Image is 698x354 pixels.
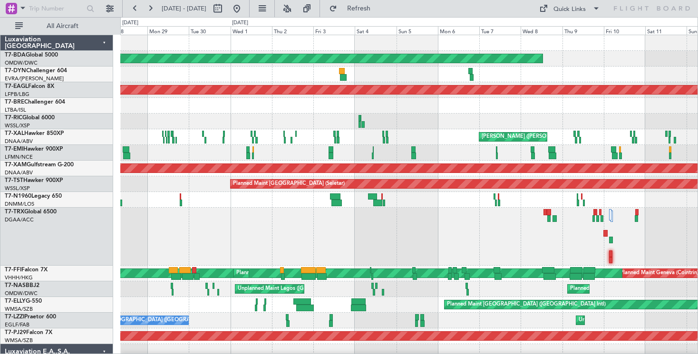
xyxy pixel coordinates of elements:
div: Tue 30 [189,26,230,35]
div: Planned Maint [GEOGRAPHIC_DATA] ([GEOGRAPHIC_DATA] Intl) [447,297,606,312]
a: T7-RICGlobal 6000 [5,115,55,121]
span: [DATE] - [DATE] [162,4,206,13]
button: Quick Links [534,1,605,16]
span: T7-LZZI [5,314,24,320]
span: T7-NAS [5,283,26,288]
span: Refresh [339,5,379,12]
div: Sun 28 [106,26,147,35]
div: Sat 4 [355,26,396,35]
a: T7-BREChallenger 604 [5,99,65,105]
button: Refresh [325,1,382,16]
a: WSSL/XSP [5,185,30,192]
a: DGAA/ACC [5,216,34,223]
a: EVRA/[PERSON_NAME] [5,75,64,82]
div: Planned Maint [GEOGRAPHIC_DATA] (Seletar) [233,177,345,191]
a: T7-LZZIPraetor 600 [5,314,56,320]
a: LTBA/ISL [5,106,26,114]
span: T7-BDA [5,52,26,58]
div: Wed 8 [521,26,562,35]
a: T7-BDAGlobal 5000 [5,52,58,58]
span: T7-XAM [5,162,27,168]
span: T7-RIC [5,115,22,121]
a: LFPB/LBG [5,91,29,98]
div: A/C Unavailable [GEOGRAPHIC_DATA] ([GEOGRAPHIC_DATA]) [67,313,222,327]
a: OMDW/DWC [5,290,38,297]
a: T7-N1960Legacy 650 [5,193,62,199]
div: Planned Maint [GEOGRAPHIC_DATA] ([GEOGRAPHIC_DATA]) [236,266,386,280]
div: [DATE] [232,19,248,27]
span: T7-EMI [5,146,23,152]
a: T7-TRXGlobal 6500 [5,209,57,215]
div: Quick Links [553,5,586,14]
span: T7-EAGL [5,84,28,89]
div: Thu 9 [562,26,604,35]
span: T7-FFI [5,267,21,273]
div: Sun 5 [397,26,438,35]
span: T7-DYN [5,68,26,74]
div: Sat 11 [645,26,687,35]
a: EGLF/FAB [5,321,29,328]
a: T7-XAMGulfstream G-200 [5,162,74,168]
button: All Aircraft [10,19,103,34]
input: Trip Number [29,1,84,16]
div: Planned Maint Abuja ([PERSON_NAME] Intl) [570,282,677,296]
a: WMSA/SZB [5,306,33,313]
div: Thu 2 [272,26,313,35]
a: DNMM/LOS [5,201,34,208]
span: T7-TRX [5,209,24,215]
a: T7-DYNChallenger 604 [5,68,67,74]
a: T7-FFIFalcon 7X [5,267,48,273]
div: Tue 7 [479,26,521,35]
div: Mon 29 [147,26,189,35]
a: T7-PJ29Falcon 7X [5,330,52,335]
div: Mon 6 [438,26,479,35]
a: VHHH/HKG [5,274,33,281]
div: Fri 10 [604,26,645,35]
span: T7-PJ29 [5,330,26,335]
span: T7-ELLY [5,298,26,304]
a: WSSL/XSP [5,122,30,129]
div: [PERSON_NAME] ([PERSON_NAME] Intl) [482,130,582,144]
div: Fri 3 [313,26,355,35]
a: DNAA/ABV [5,169,33,176]
a: T7-XALHawker 850XP [5,131,64,136]
span: T7-XAL [5,131,24,136]
span: T7-TST [5,178,23,183]
a: T7-EAGLFalcon 8X [5,84,54,89]
a: T7-ELLYG-550 [5,298,42,304]
a: WMSA/SZB [5,337,33,344]
div: [DATE] [122,19,138,27]
div: Wed 1 [231,26,272,35]
a: T7-NASBBJ2 [5,283,39,288]
span: T7-BRE [5,99,24,105]
a: T7-TSTHawker 900XP [5,178,63,183]
span: All Aircraft [25,23,100,29]
a: OMDW/DWC [5,59,38,67]
a: DNAA/ABV [5,138,33,145]
div: Unplanned Maint Lagos ([GEOGRAPHIC_DATA][PERSON_NAME]) [238,282,397,296]
a: LFMN/NCE [5,153,33,161]
a: T7-EMIHawker 900XP [5,146,63,152]
span: T7-N1960 [5,193,31,199]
